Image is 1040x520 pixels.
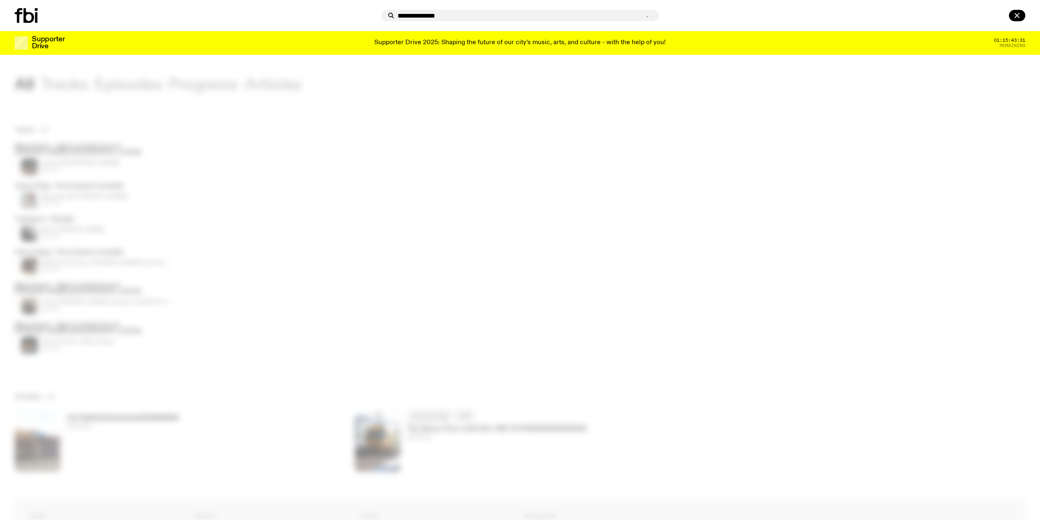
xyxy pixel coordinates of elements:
[374,39,666,47] p: Supporter Drive 2025: Shaping the future of our city’s music, arts, and culture - with the help o...
[1000,43,1025,48] span: Remaining
[646,12,649,18] span: .
[32,36,65,50] h3: Supporter Drive
[994,38,1025,43] span: 01:15:43:31
[651,12,654,18] span: .
[649,12,651,18] span: .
